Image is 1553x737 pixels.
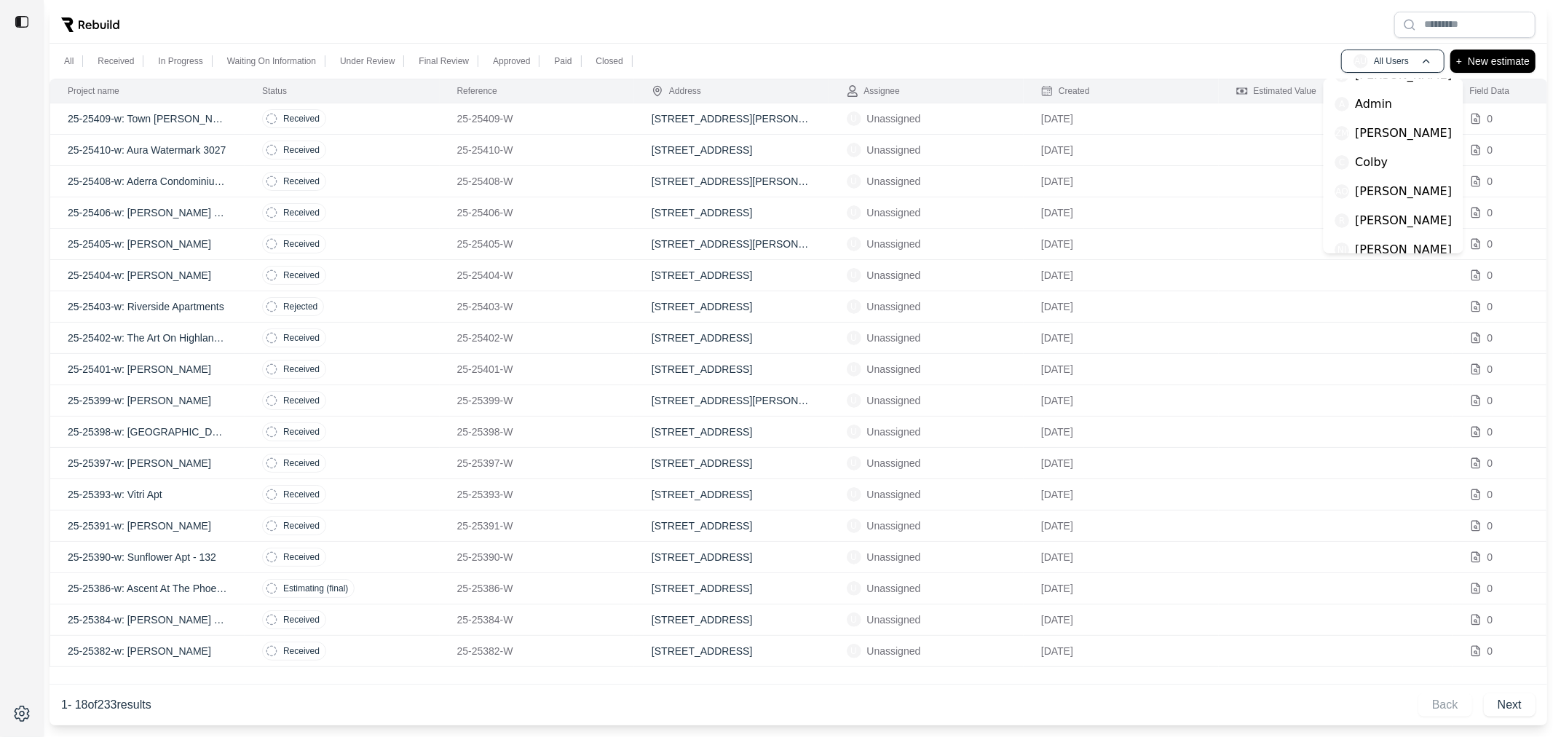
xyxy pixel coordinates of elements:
p: [DATE] [1041,299,1201,314]
p: 25-25401-W [457,362,617,377]
span: NJ [1335,243,1350,257]
p: New estimate [1468,52,1530,70]
p: Received [283,489,320,500]
p: 25-25384-W [457,612,617,627]
p: 25-25403-w: Riverside Apartments [68,299,227,314]
span: U [847,550,861,564]
p: 0 [1487,174,1493,189]
p: Unassigned [867,268,921,283]
p: 0 [1487,644,1493,658]
p: 0 [1487,581,1493,596]
p: Unassigned [867,393,921,408]
p: 25-25393-W [457,487,617,502]
p: Unassigned [867,581,921,596]
p: 25-25401-w: [PERSON_NAME] [68,362,227,377]
p: Unassigned [867,237,921,251]
span: ZM [1335,126,1350,141]
span: U [847,268,861,283]
p: [DATE] [1041,612,1201,627]
p: [DATE] [1041,456,1201,470]
span: U [847,237,861,251]
p: Received [283,207,320,218]
span: U [847,205,861,220]
p: 25-25408-W [457,174,617,189]
p: Received [283,614,320,626]
span: U [847,111,861,126]
p: Final Review [419,55,469,67]
p: Unassigned [867,331,921,345]
p: 0 [1487,111,1493,126]
td: [STREET_ADDRESS] [634,636,829,667]
p: 25-25404-W [457,268,617,283]
span: U [847,581,861,596]
p: [DATE] [1041,550,1201,564]
span: U [847,393,861,408]
p: Received [283,363,320,375]
p: 25-25390-W [457,550,617,564]
p: All Users [1374,55,1409,67]
p: 0 [1487,550,1493,564]
p: 0 [1487,205,1493,220]
p: [DATE] [1041,111,1201,126]
td: [STREET_ADDRESS] [634,417,829,448]
p: Rejected [283,301,317,312]
p: Paid [554,55,572,67]
p: Unassigned [867,143,921,157]
p: Unassigned [867,299,921,314]
span: AU [1354,54,1368,68]
p: [DATE] [1041,205,1201,220]
p: Approved [493,55,530,67]
p: 25-25402-W [457,331,617,345]
p: Closed [596,55,623,67]
p: 0 [1487,299,1493,314]
p: 25-25397-w: [PERSON_NAME] [68,456,227,470]
p: Colby [1356,154,1388,171]
div: Assignee [847,85,900,97]
p: [DATE] [1041,331,1201,345]
p: 25-25405-W [457,237,617,251]
span: A [1335,97,1350,111]
p: Unassigned [867,550,921,564]
p: 25-25398-w: [GEOGRAPHIC_DATA] [68,425,227,439]
p: Unassigned [867,174,921,189]
p: Received [283,144,320,156]
td: [STREET_ADDRESS][PERSON_NAME] [634,166,829,197]
p: Unassigned [867,205,921,220]
p: Estimating (final) [283,583,348,594]
p: Unassigned [867,644,921,658]
p: 25-25403-W [457,299,617,314]
p: [PERSON_NAME] [1356,125,1453,142]
td: [STREET_ADDRESS] [634,354,829,385]
p: 25-25384-w: [PERSON_NAME] - [PERSON_NAME] [68,612,227,627]
p: [DATE] [1041,581,1201,596]
span: R [1335,213,1350,228]
p: 25-25382-W [457,644,617,658]
button: AUAll Users [1341,50,1445,73]
p: 25-25402-w: The Art On Highland 1416 [68,331,227,345]
p: Received [283,645,320,657]
button: Next [1484,693,1536,717]
p: 25-25408-w: Aderra Condominiums 3024 [68,174,227,189]
p: Unassigned [867,111,921,126]
span: U [847,174,861,189]
p: [DATE] [1041,519,1201,533]
p: [PERSON_NAME] [1356,66,1453,84]
p: 0 [1487,331,1493,345]
td: [STREET_ADDRESS] [634,479,829,511]
span: U [847,299,861,314]
p: [DATE] [1041,644,1201,658]
p: Waiting On Information [227,55,316,67]
td: [STREET_ADDRESS] [634,135,829,166]
p: 25-25393-w: Vitri Apt [68,487,227,502]
td: [STREET_ADDRESS][PERSON_NAME] [634,229,829,260]
p: 25-25409-W [457,111,617,126]
p: In Progress [158,55,202,67]
p: [DATE] [1041,268,1201,283]
td: [STREET_ADDRESS] [634,291,829,323]
p: All [64,55,74,67]
p: 25-25404-w: [PERSON_NAME] [68,268,227,283]
p: 0 [1487,425,1493,439]
span: U [847,487,861,502]
p: 25-25390-w: Sunflower Apt - 132 [68,550,227,564]
p: Received [283,426,320,438]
